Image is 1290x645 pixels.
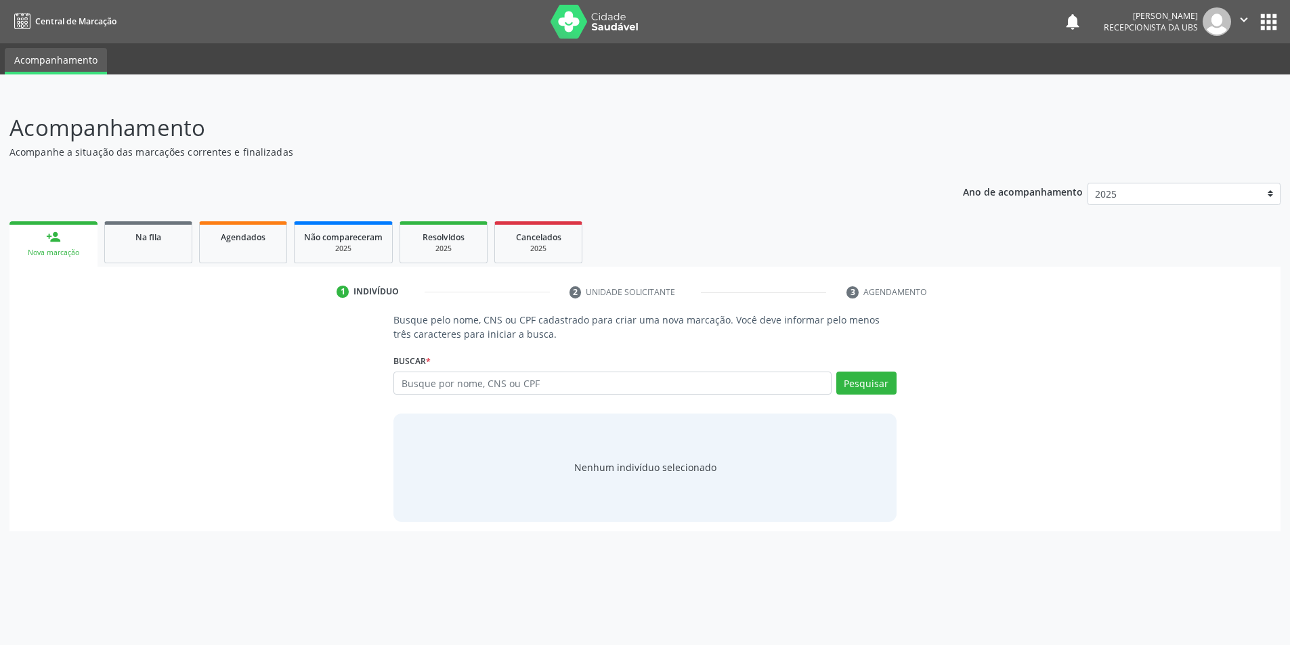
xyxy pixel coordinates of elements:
button: notifications [1063,12,1082,31]
a: Central de Marcação [9,10,116,32]
i:  [1237,12,1251,27]
a: Acompanhamento [5,48,107,74]
span: Recepcionista da UBS [1104,22,1198,33]
span: Agendados [221,231,265,243]
div: 1 [337,286,349,298]
span: Não compareceram [304,231,383,243]
label: Buscar [393,351,431,372]
div: 2025 [304,244,383,254]
p: Busque pelo nome, CNS ou CPF cadastrado para criar uma nova marcação. Você deve informar pelo men... [393,313,896,341]
button:  [1231,7,1257,36]
div: 2025 [410,244,477,254]
input: Busque por nome, CNS ou CPF [393,372,831,395]
span: Cancelados [516,231,561,243]
div: 2025 [504,244,572,254]
div: Indivíduo [353,286,399,298]
div: Nova marcação [19,248,88,258]
img: img [1203,7,1231,36]
div: [PERSON_NAME] [1104,10,1198,22]
div: Nenhum indivíduo selecionado [574,460,716,474]
button: apps [1257,10,1281,34]
p: Acompanhe a situação das marcações correntes e finalizadas [9,145,899,159]
span: Na fila [135,231,161,243]
button: Pesquisar [836,372,897,395]
p: Acompanhamento [9,111,899,145]
span: Resolvidos [423,231,465,243]
span: Central de Marcação [35,16,116,27]
p: Ano de acompanhamento [963,183,1083,200]
div: person_add [46,229,61,244]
